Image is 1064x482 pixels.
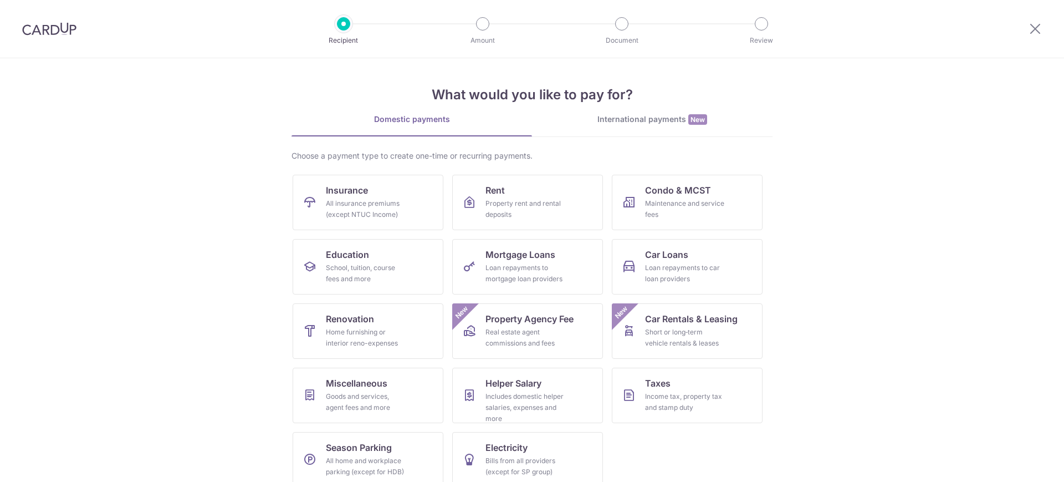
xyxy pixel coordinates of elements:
p: Review [720,35,802,46]
img: CardUp [22,22,76,35]
div: Maintenance and service fees [645,198,725,220]
span: Education [326,248,369,261]
span: Taxes [645,377,671,390]
a: Car LoansLoan repayments to car loan providers [612,239,763,295]
span: New [453,303,471,322]
span: Mortgage Loans [485,248,555,261]
div: Loan repayments to mortgage loan providers [485,262,565,285]
span: Insurance [326,184,368,197]
div: Bills from all providers (except for SP group) [485,455,565,478]
a: Condo & MCSTMaintenance and service fees [612,175,763,230]
div: Includes domestic helper salaries, expenses and more [485,391,565,424]
div: Income tax, property tax and stamp duty [645,391,725,413]
span: Car Loans [645,248,688,261]
div: International payments [532,114,773,125]
span: Condo & MCST [645,184,711,197]
span: New [688,114,707,125]
div: Home furnishing or interior reno-expenses [326,327,406,349]
p: Amount [442,35,524,46]
a: TaxesIncome tax, property tax and stamp duty [612,368,763,423]
span: New [612,303,631,322]
a: Car Rentals & LeasingShort or long‑term vehicle rentals & leasesNew [612,303,763,359]
a: Mortgage LoansLoan repayments to mortgage loan providers [452,239,603,295]
p: Document [581,35,663,46]
div: Real estate agent commissions and fees [485,327,565,349]
a: EducationSchool, tuition, course fees and more [293,239,443,295]
div: Property rent and rental deposits [485,198,565,220]
span: Electricity [485,441,528,454]
h4: What would you like to pay for? [291,85,773,105]
a: Property Agency FeeReal estate agent commissions and feesNew [452,303,603,359]
div: All insurance premiums (except NTUC Income) [326,198,406,220]
div: Loan repayments to car loan providers [645,262,725,285]
a: Helper SalaryIncludes domestic helper salaries, expenses and more [452,368,603,423]
span: Helper Salary [485,377,541,390]
span: Renovation [326,312,374,326]
div: Domestic payments [291,114,532,125]
a: MiscellaneousGoods and services, agent fees and more [293,368,443,423]
span: Car Rentals & Leasing [645,312,738,326]
span: Miscellaneous [326,377,387,390]
div: School, tuition, course fees and more [326,262,406,285]
div: Goods and services, agent fees and more [326,391,406,413]
span: Season Parking [326,441,392,454]
a: InsuranceAll insurance premiums (except NTUC Income) [293,175,443,230]
span: Property Agency Fee [485,312,574,326]
span: Rent [485,184,505,197]
p: Recipient [303,35,385,46]
div: Short or long‑term vehicle rentals & leases [645,327,725,349]
a: RenovationHome furnishing or interior reno-expenses [293,303,443,359]
div: Choose a payment type to create one-time or recurring payments. [291,150,773,161]
div: All home and workplace parking (except for HDB) [326,455,406,478]
a: RentProperty rent and rental deposits [452,175,603,230]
